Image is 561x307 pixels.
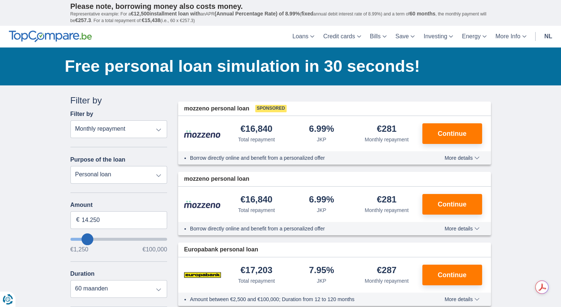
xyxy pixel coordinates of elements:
font: Europabank personal loan [184,246,258,253]
font: an [201,11,205,17]
font: Credit cards [323,33,355,39]
font: JKP [317,207,326,213]
font: annual debit interest rate of 8.99%) and a term of [313,11,409,17]
button: More details [439,155,485,161]
a: Investing [419,26,457,47]
input: wantToBorrow [70,238,167,241]
font: Monthly repayment [365,137,409,142]
img: product.pl.alt Europabank [184,266,221,284]
font: Please note, borrowing money also costs money. [70,2,243,10]
font: €281 [377,194,396,204]
font: Total repayment [238,137,275,142]
a: nl [540,26,557,47]
font: € [76,216,80,223]
font: Filter by [70,95,102,105]
font: €12,500 [131,11,150,17]
button: Continue [422,123,482,144]
font: Borrow directly online and benefit from a personalized offer [190,155,325,161]
a: Bills [366,26,391,47]
font: Continue [438,271,467,279]
font: Purpose of the loan [70,156,125,163]
font: €17,203 [240,265,273,275]
font: Duration [70,271,95,277]
a: More Info [491,26,531,47]
font: Loans [292,33,309,39]
font: Monthly repayment [365,278,409,284]
font: €1,250 [70,246,89,253]
font: APR [205,11,215,17]
font: Amount [70,202,93,208]
font: , the monthly payment will be [70,11,486,23]
font: Representative example: For a [70,11,131,17]
font: nl [544,33,552,39]
font: Continue [438,201,467,208]
font: mozzeno personal loan [184,105,249,112]
font: Sponsored [257,106,285,111]
img: product.pl.alt Mozzeno [184,200,221,208]
font: Total repayment [238,207,275,213]
font: 60 months [409,11,435,17]
font: 6.99% [309,124,334,134]
font: . For a total repayment of: [91,18,142,23]
font: More Info [495,33,520,39]
font: (i.e., 60 x €257.3) [160,18,195,23]
font: (Annual Percentage Rate) of 8.99% [215,11,300,17]
button: More details [439,226,485,232]
font: €281 [377,124,396,134]
font: Save [395,33,409,39]
font: 7.95% [309,265,334,275]
font: €257.3 [75,17,91,23]
img: product.pl.alt Mozzeno [184,130,221,138]
font: Filter by [70,111,93,117]
img: TopCompare [9,31,92,42]
button: More details [439,296,485,302]
font: fixed [301,11,314,17]
font: JKP [317,278,326,284]
font: Borrow directly online and benefit from a personalized offer [190,226,325,232]
font: Continue [438,130,467,137]
font: Amount between €2,500 and €100,000; Duration from 12 to 120 months [190,296,354,302]
font: Energy [462,33,481,39]
font: €16,840 [240,194,273,204]
font: JKP [317,137,326,142]
font: mozzeno personal loan [184,176,249,182]
font: installment loan with [149,11,200,17]
a: Energy [457,26,491,47]
font: More details [444,226,472,232]
font: Investing [423,33,447,39]
font: €16,840 [240,124,273,134]
font: 6.99% [309,194,334,204]
a: Credit cards [319,26,365,47]
a: Loans [288,26,319,47]
font: €100,000 [142,246,167,253]
font: €15,438 [142,17,160,23]
font: More details [444,155,472,161]
font: ( [300,11,301,17]
font: €287 [377,265,396,275]
font: Monthly repayment [365,207,409,213]
button: Continue [422,265,482,285]
a: Save [391,26,419,47]
button: Continue [422,194,482,215]
font: More details [444,296,472,302]
font: Free personal loan simulation in 30 seconds! [65,57,420,75]
font: Total repayment [238,278,275,284]
font: Bills [370,33,381,39]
